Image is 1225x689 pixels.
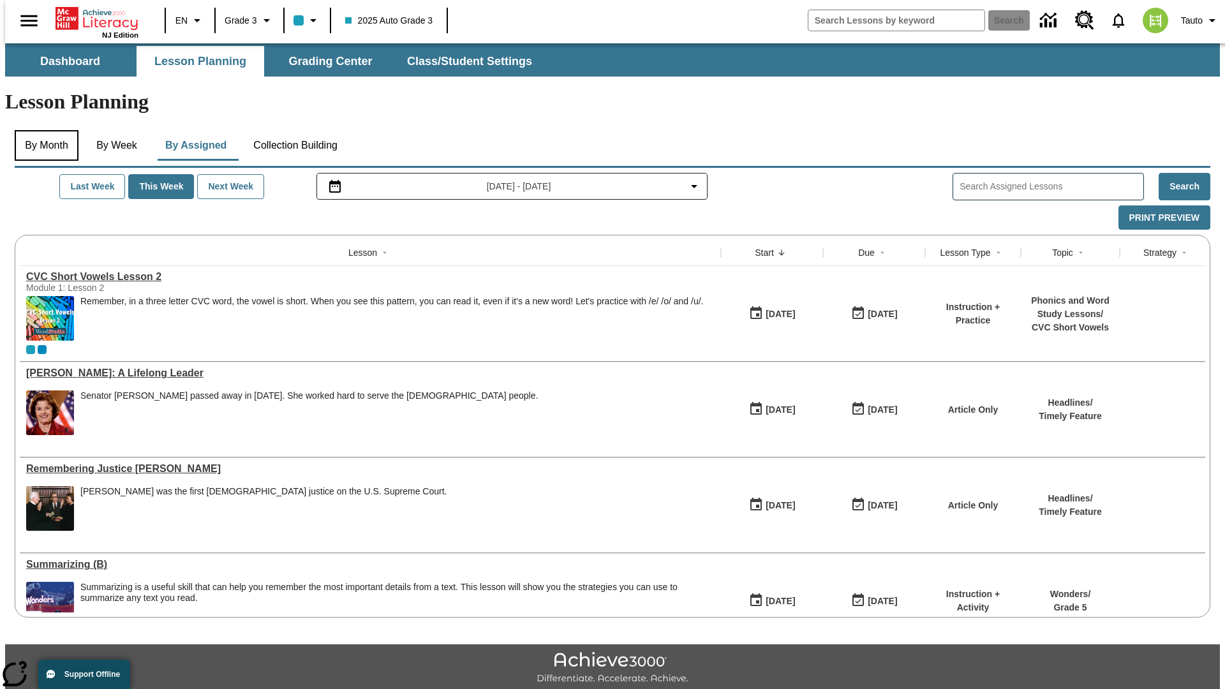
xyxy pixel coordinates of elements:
div: [DATE] [766,306,795,322]
button: Last Week [59,174,125,199]
div: [DATE] [766,498,795,514]
img: Chief Justice Warren Burger, wearing a black robe, holds up his right hand and faces Sandra Day O... [26,486,74,531]
button: Grade: Grade 3, Select a grade [219,9,279,32]
span: NJ Edition [102,31,138,39]
p: CVC Short Vowels [1027,321,1113,334]
a: Resource Center, Will open in new tab [1067,3,1102,38]
button: Open side menu [10,2,48,40]
div: CVC Short Vowels Lesson 2 [26,271,715,283]
div: SubNavbar [5,43,1220,77]
button: Select the date range menu item [322,179,702,194]
button: Class/Student Settings [397,46,542,77]
button: 09/24/25: Last day the lesson can be accessed [847,589,902,613]
p: Remember, in a three letter CVC word, the vowel is short. When you see this pattern, you can read... [80,296,703,307]
button: By Week [85,130,149,161]
a: Data Center [1032,3,1067,38]
div: [DATE] [868,306,897,322]
p: Grade 5 [1050,601,1091,614]
button: Sort [774,245,789,260]
button: Next Week [197,174,264,199]
p: Article Only [948,403,999,417]
p: Instruction + Practice [932,300,1014,327]
div: Topic [1052,246,1073,259]
div: OL 2025 Auto Grade 4 [38,345,47,354]
span: 2025 Auto Grade 3 [345,14,433,27]
button: Class color is light blue. Change class color [288,9,326,32]
div: Current Class [26,345,35,354]
a: Remembering Justice O'Connor, Lessons [26,463,715,475]
button: Sort [377,245,392,260]
p: Timely Feature [1039,505,1102,519]
div: Remembering Justice O'Connor [26,463,715,475]
img: Wonders Grade 5 cover, planetarium, showing constellations on domed ceiling [26,582,74,626]
span: Grading Center [288,54,372,69]
div: Remember, in a three letter CVC word, the vowel is short. When you see this pattern, you can read... [80,296,703,341]
span: Tauto [1181,14,1203,27]
a: Dianne Feinstein: A Lifelong Leader, Lessons [26,367,715,379]
button: Sort [1177,245,1192,260]
input: Search Assigned Lessons [960,177,1143,196]
img: Achieve3000 Differentiate Accelerate Achieve [537,652,688,685]
div: [DATE] [868,498,897,514]
button: By Month [15,130,78,161]
img: avatar image [1143,8,1168,33]
div: Senator Dianne Feinstein passed away in September 2023. She worked hard to serve the American peo... [80,390,538,435]
div: Home [56,4,138,39]
div: Senator [PERSON_NAME] passed away in [DATE]. She worked hard to serve the [DEMOGRAPHIC_DATA] people. [80,390,538,401]
p: Instruction + Activity [932,588,1014,614]
input: search field [808,10,984,31]
button: Collection Building [243,130,348,161]
img: Senator Dianne Feinstein of California smiles with the U.S. flag behind her. [26,390,74,435]
div: [PERSON_NAME] was the first [DEMOGRAPHIC_DATA] justice on the U.S. Supreme Court. [80,486,447,497]
div: [DATE] [766,402,795,418]
button: 09/26/25: Last day the lesson can be accessed [847,302,902,326]
div: Strategy [1143,246,1177,259]
div: Summarizing (B) [26,559,715,570]
button: Dashboard [6,46,134,77]
a: Notifications [1102,4,1135,37]
svg: Collapse Date Range Filter [687,179,702,194]
button: Sort [991,245,1006,260]
span: Summarizing is a useful skill that can help you remember the most important details from a text. ... [80,582,715,626]
div: [DATE] [868,593,897,609]
span: Class/Student Settings [407,54,532,69]
span: EN [175,14,188,27]
button: Support Offline [38,660,130,689]
button: Sort [875,245,890,260]
button: Select a new avatar [1135,4,1176,37]
a: CVC Short Vowels Lesson 2, Lessons [26,271,715,283]
button: 09/26/25: Last day the lesson can be accessed [847,397,902,422]
a: Summarizing (B), Lessons [26,559,715,570]
button: By Assigned [155,130,237,161]
a: Home [56,6,138,31]
button: Lesson Planning [137,46,264,77]
button: This Week [128,174,194,199]
div: Dianne Feinstein: A Lifelong Leader [26,367,715,379]
div: Lesson [348,246,377,259]
span: Grade 3 [225,14,257,27]
button: 09/24/25: First time the lesson was available [745,589,799,613]
button: 09/26/25: First time the lesson was available [745,397,799,422]
button: 09/26/25: Last day the lesson can be accessed [847,493,902,517]
span: [DATE] - [DATE] [487,180,551,193]
div: [DATE] [868,402,897,418]
button: Print Preview [1118,205,1210,230]
div: Sandra Day O'Connor was the first female justice on the U.S. Supreme Court. [80,486,447,531]
p: Phonics and Word Study Lessons / [1027,294,1113,321]
button: Grading Center [267,46,394,77]
div: Lesson Type [940,246,990,259]
p: Wonders / [1050,588,1091,601]
div: SubNavbar [5,46,544,77]
p: Headlines / [1039,492,1102,505]
span: Dashboard [40,54,100,69]
button: Language: EN, Select a language [170,9,211,32]
span: Lesson Planning [154,54,246,69]
div: Summarizing is a useful skill that can help you remember the most important details from a text. ... [80,582,715,604]
h1: Lesson Planning [5,90,1220,114]
button: 09/26/25: First time the lesson was available [745,493,799,517]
